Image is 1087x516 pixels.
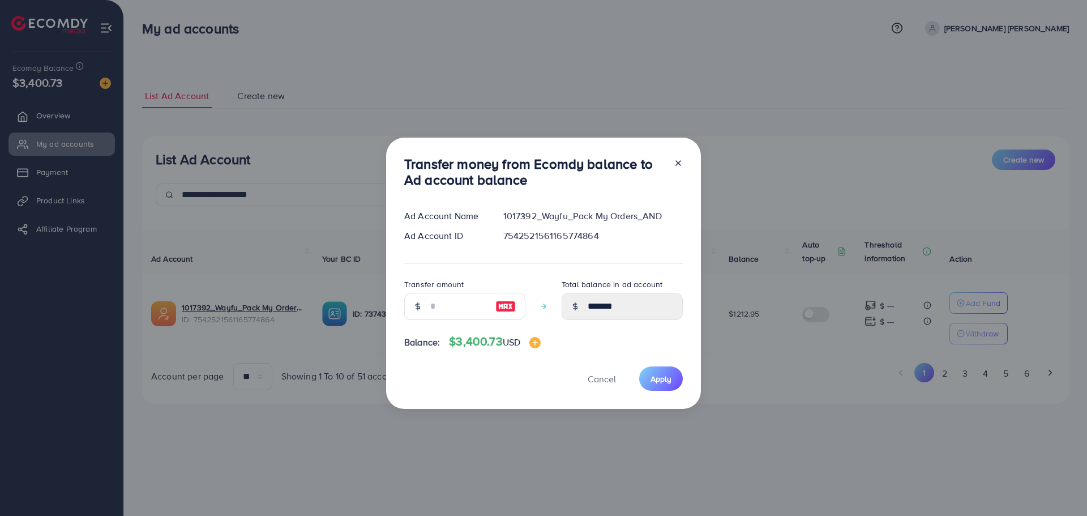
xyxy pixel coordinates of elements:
img: image [495,300,516,313]
h4: $3,400.73 [449,335,541,349]
div: 7542521561165774864 [494,229,692,242]
img: image [529,337,541,348]
div: Ad Account Name [395,210,494,223]
span: Cancel [588,373,616,385]
button: Cancel [574,366,630,391]
label: Total balance in ad account [562,279,662,290]
span: Apply [651,373,671,385]
div: Ad Account ID [395,229,494,242]
span: USD [503,336,520,348]
div: 1017392_Wayfu_Pack My Orders_AND [494,210,692,223]
iframe: Chat [1039,465,1079,508]
button: Apply [639,366,683,391]
label: Transfer amount [404,279,464,290]
h3: Transfer money from Ecomdy balance to Ad account balance [404,156,665,189]
span: Balance: [404,336,440,349]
